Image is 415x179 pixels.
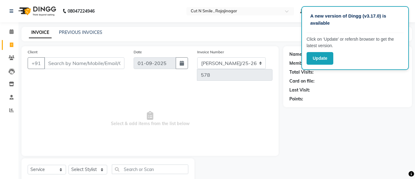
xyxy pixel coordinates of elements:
[289,96,303,102] div: Points:
[68,2,95,20] b: 08047224946
[28,88,272,150] span: Select & add items from the list below
[289,60,316,67] div: Membership:
[289,87,310,93] div: Last Visit:
[112,165,188,174] input: Search or Scan
[310,13,400,26] p: A new version of Dingg (v3.17.0) is available
[59,30,102,35] a: PREVIOUS INVOICES
[307,36,404,49] p: Click on ‘Update’ or refersh browser to get the latest version.
[28,57,45,69] button: +91
[289,78,315,84] div: Card on file:
[16,2,58,20] img: logo
[29,27,52,38] a: INVOICE
[28,49,37,55] label: Client
[289,51,303,58] div: Name:
[289,69,314,75] div: Total Visits:
[44,57,124,69] input: Search by Name/Mobile/Email/Code
[134,49,142,55] label: Date
[307,52,333,65] button: Update
[197,49,224,55] label: Invoice Number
